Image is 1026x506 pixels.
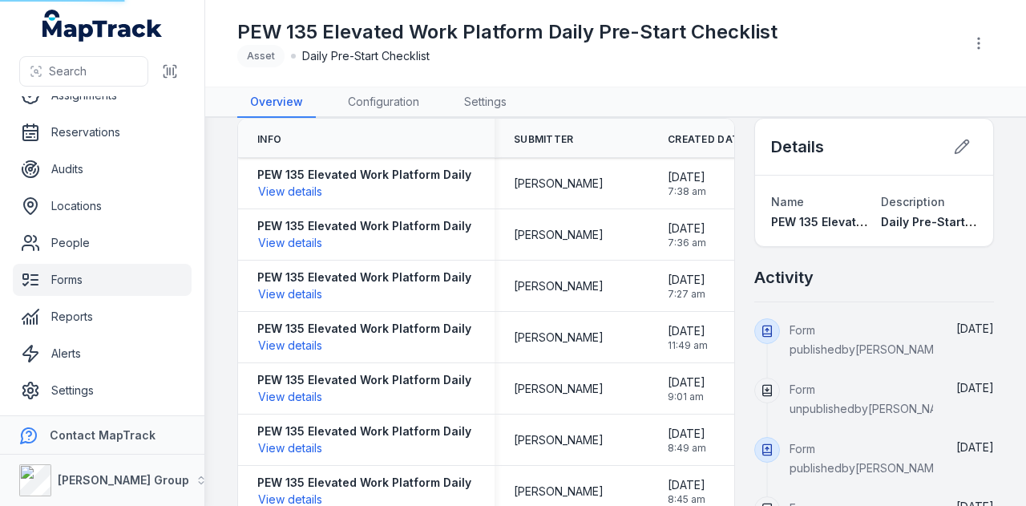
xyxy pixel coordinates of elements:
time: 11/08/2025, 7:27:03 am [668,272,705,301]
button: View details [257,439,323,457]
time: 08/08/2025, 8:45:13 am [668,477,705,506]
strong: Contact MapTrack [50,428,156,442]
strong: PEW 135 Elevated Work Platform Daily Pre-Start Checklist [257,423,584,439]
h2: Details [771,136,824,158]
strong: PEW 135 Elevated Work Platform Daily Pre-Start Checklist [257,475,584,491]
span: [PERSON_NAME] [514,330,604,346]
span: [DATE] [956,440,994,454]
span: [PERSON_NAME] [514,432,604,448]
span: Info [257,133,281,146]
a: Settings [451,87,519,118]
span: Form published by [PERSON_NAME] [790,442,945,475]
span: [DATE] [956,322,994,335]
a: Configuration [335,87,432,118]
span: [DATE] [668,221,706,237]
strong: [PERSON_NAME] Group [58,473,189,487]
button: Search [19,56,148,87]
span: [DATE] [668,323,708,339]
a: Locations [13,190,192,222]
span: [DATE] [668,169,706,185]
h2: Activity [754,266,814,289]
span: [PERSON_NAME] [514,278,604,294]
div: Asset [237,45,285,67]
span: Form published by [PERSON_NAME] [790,323,945,356]
span: Submitter [514,133,574,146]
span: Name [771,195,804,208]
a: People [13,227,192,259]
time: 11/08/2025, 9:07:35 am [956,440,994,454]
a: Alerts [13,338,192,370]
span: [PERSON_NAME] [514,227,604,243]
button: View details [257,285,323,303]
span: [PERSON_NAME] [514,484,604,500]
span: [DATE] [668,477,705,493]
time: 11/08/2025, 9:10:05 am [956,381,994,395]
a: MapTrack [42,10,163,42]
button: View details [257,234,323,252]
time: 11/08/2025, 9:10:16 am [956,322,994,335]
time: 08/08/2025, 9:01:28 am [668,374,705,403]
span: [DATE] [668,374,705,391]
span: 8:45 am [668,493,705,506]
a: Audits [13,153,192,185]
a: Settings [13,374,192,407]
span: 11:49 am [668,339,708,352]
span: 7:36 am [668,237,706,249]
a: Reports [13,301,192,333]
span: 7:27 am [668,288,705,301]
span: [PERSON_NAME] [514,176,604,192]
span: Form unpublished by [PERSON_NAME] [790,383,958,415]
a: Reservations [13,116,192,148]
h1: PEW 135 Elevated Work Platform Daily Pre-Start Checklist [237,19,778,45]
span: 8:49 am [668,442,706,455]
span: [DATE] [668,272,705,288]
strong: PEW 135 Elevated Work Platform Daily Pre-Start Checklist [257,218,584,234]
button: View details [257,337,323,354]
a: Forms [13,264,192,296]
span: [DATE] [668,426,706,442]
span: [PERSON_NAME] [514,381,604,397]
strong: PEW 135 Elevated Work Platform Daily Pre-Start Checklist [257,269,584,285]
button: View details [257,183,323,200]
time: 11/08/2025, 7:36:52 am [668,221,706,249]
button: View details [257,388,323,406]
span: [DATE] [956,381,994,395]
span: Search [49,63,87,79]
span: 9:01 am [668,391,705,403]
strong: PEW 135 Elevated Work Platform Daily Pre-Start Checklist [257,321,584,337]
strong: PEW 135 Elevated Work Platform Daily Pre-Start Checklist [257,167,584,183]
span: Description [881,195,945,208]
span: Created Date [668,133,745,146]
span: 7:38 am [668,185,706,198]
time: 11/08/2025, 7:38:47 am [668,169,706,198]
span: Daily Pre-Start Checklist [302,48,430,64]
time: 08/08/2025, 8:49:27 am [668,426,706,455]
a: Overview [237,87,316,118]
span: Daily Pre-Start Checklist [881,215,1022,229]
strong: PEW 135 Elevated Work Platform Daily Pre-Start Checklist [257,372,584,388]
time: 09/08/2025, 11:49:54 am [668,323,708,352]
